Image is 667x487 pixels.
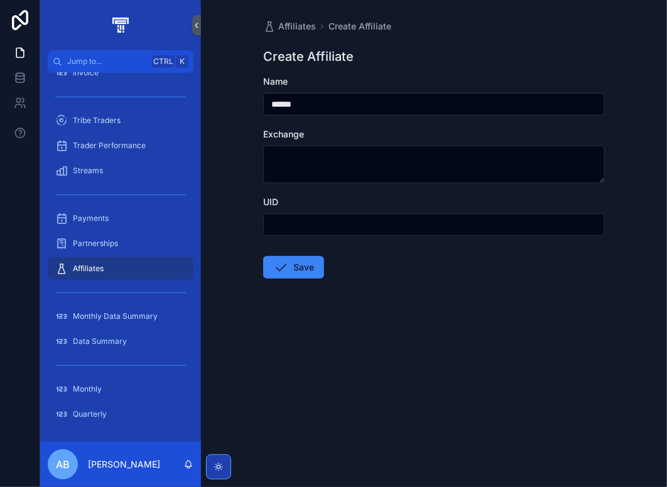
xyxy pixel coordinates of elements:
span: Data Summary [73,336,127,346]
img: App logo [110,15,131,35]
span: Name [263,76,288,87]
div: scrollable content [40,73,201,442]
span: Invoice [73,68,99,78]
a: Tribe Traders [48,109,193,132]
button: Save [263,256,324,279]
p: [PERSON_NAME] [88,458,160,471]
span: AB [56,457,70,472]
a: Streams [48,159,193,182]
span: Monthly [73,384,102,394]
span: UID [263,196,278,207]
a: Data Summary [48,330,193,353]
a: Create Affiliate [328,20,391,33]
a: Payments [48,207,193,230]
span: Tribe Traders [73,115,121,126]
span: Payments [73,213,109,223]
a: Monthly [48,378,193,400]
a: Invoice [48,62,193,84]
span: Trader Performance [73,141,146,151]
span: Exchange [263,129,304,139]
span: K [177,56,187,67]
h1: Create Affiliate [263,48,354,65]
span: Jump to... [67,56,147,67]
span: Streams [73,166,103,176]
a: Monthly Data Summary [48,305,193,328]
button: Jump to...CtrlK [48,50,193,73]
span: Monthly Data Summary [73,311,158,321]
a: Partnerships [48,232,193,255]
span: Partnerships [73,238,118,249]
a: Affiliates [48,257,193,280]
a: Trader Performance [48,134,193,157]
span: Affiliates [73,264,104,274]
span: Ctrl [152,55,175,68]
span: Quarterly [73,409,107,419]
a: Affiliates [263,20,316,33]
span: Affiliates [278,20,316,33]
a: Quarterly [48,403,193,425]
